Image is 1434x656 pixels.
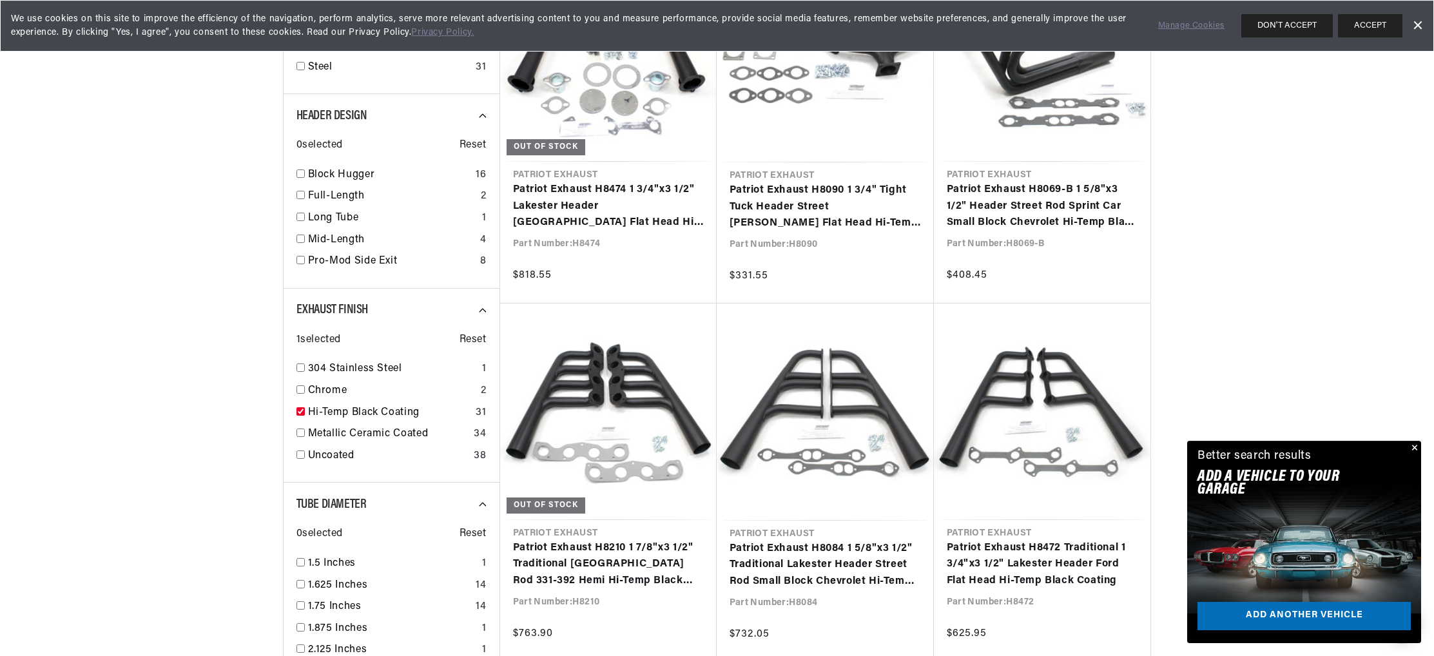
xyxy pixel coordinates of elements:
a: Uncoated [308,448,469,465]
div: 2 [481,188,487,205]
a: Dismiss Banner [1408,16,1427,35]
a: 1.625 Inches [308,577,471,594]
a: Metallic Ceramic Coated [308,426,469,443]
div: 2 [481,383,487,400]
span: Reset [460,137,487,154]
div: Better search results [1197,447,1312,466]
span: 0 selected [296,526,343,543]
span: 0 selected [296,137,343,154]
a: Patriot Exhaust H8474 1 3/4"x3 1/2" Lakester Header [GEOGRAPHIC_DATA] Flat Head Hi-Temp Black Coa... [513,182,704,231]
span: Tube Diameter [296,498,367,511]
button: Close [1406,441,1421,456]
a: Mid-Length [308,232,475,249]
div: 14 [476,599,486,615]
a: Manage Cookies [1158,19,1225,33]
div: 34 [474,426,486,443]
a: 1.75 Inches [308,599,471,615]
div: 1 [482,621,487,637]
div: 1 [482,210,487,227]
a: Patriot Exhaust H8069-B 1 5/8"x3 1/2" Header Street Rod Sprint Car Small Block Chevrolet Hi-Temp ... [947,182,1138,231]
div: 31 [476,405,486,421]
a: 1.875 Inches [308,621,477,637]
span: Header Design [296,110,367,122]
span: Reset [460,526,487,543]
span: Exhaust Finish [296,304,368,316]
a: Hi-Temp Black Coating [308,405,471,421]
button: DON'T ACCEPT [1241,14,1333,37]
button: ACCEPT [1338,14,1402,37]
a: 304 Stainless Steel [308,361,477,378]
div: 38 [474,448,486,465]
div: 4 [480,232,487,249]
a: Privacy Policy. [411,28,474,37]
a: Patriot Exhaust H8472 Traditional 1 3/4"x3 1/2" Lakester Header Ford Flat Head Hi-Temp Black Coating [947,540,1138,590]
div: 1 [482,555,487,572]
a: Long Tube [308,210,477,227]
div: 14 [476,577,486,594]
div: 8 [480,253,487,270]
div: 16 [476,167,486,184]
a: Patriot Exhaust H8084 1 5/8"x3 1/2" Traditional Lakester Header Street Rod Small Block Chevrolet ... [730,541,921,590]
span: Reset [460,332,487,349]
div: 31 [476,59,486,76]
a: Full-Length [308,188,476,205]
a: Patriot Exhaust H8090 1 3/4" Tight Tuck Header Street [PERSON_NAME] Flat Head Hi-Temp Black Coating [730,182,921,232]
a: Add another vehicle [1197,602,1411,631]
a: 1.5 Inches [308,555,477,572]
a: Block Hugger [308,167,471,184]
span: 1 selected [296,332,341,349]
a: Steel [308,59,471,76]
div: 1 [482,361,487,378]
a: Chrome [308,383,476,400]
a: Patriot Exhaust H8210 1 7/8"x3 1/2" Traditional [GEOGRAPHIC_DATA] Rod 331-392 Hemi Hi-Temp Black ... [513,540,704,590]
h2: Add A VEHICLE to your garage [1197,470,1379,497]
span: We use cookies on this site to improve the efficiency of the navigation, perform analytics, serve... [11,12,1140,39]
a: Pro-Mod Side Exit [308,253,475,270]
